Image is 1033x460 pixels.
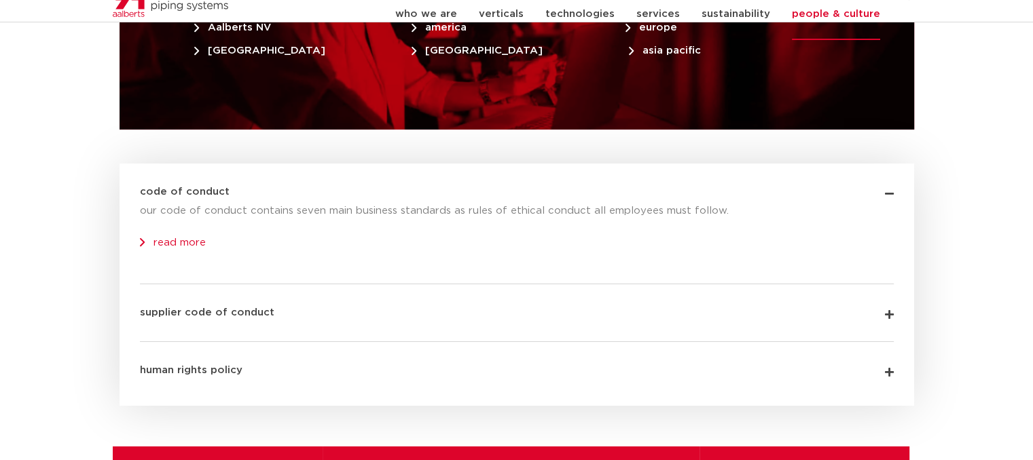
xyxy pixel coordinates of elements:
[140,237,206,248] a: read more
[629,45,701,56] span: asia pacific
[194,22,271,33] span: Aalberts NV
[140,164,894,200] div: code of conduct
[140,187,230,197] a: code of conduct
[194,16,291,33] a: Aalberts NV
[194,39,346,56] a: [GEOGRAPHIC_DATA]
[140,200,894,253] div: code of conduct
[140,365,242,375] a: human rights policy
[140,307,274,318] a: supplier code of conduct
[140,200,894,222] p: our code of conduct contains seven main business standards as rules of ethical conduct all employ...
[412,45,543,56] span: [GEOGRAPHIC_DATA]
[194,45,325,56] span: [GEOGRAPHIC_DATA]
[140,342,894,379] div: human rights policy
[140,284,894,321] div: supplier code of conduct
[412,39,563,56] a: [GEOGRAPHIC_DATA]
[629,39,721,56] a: asia pacific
